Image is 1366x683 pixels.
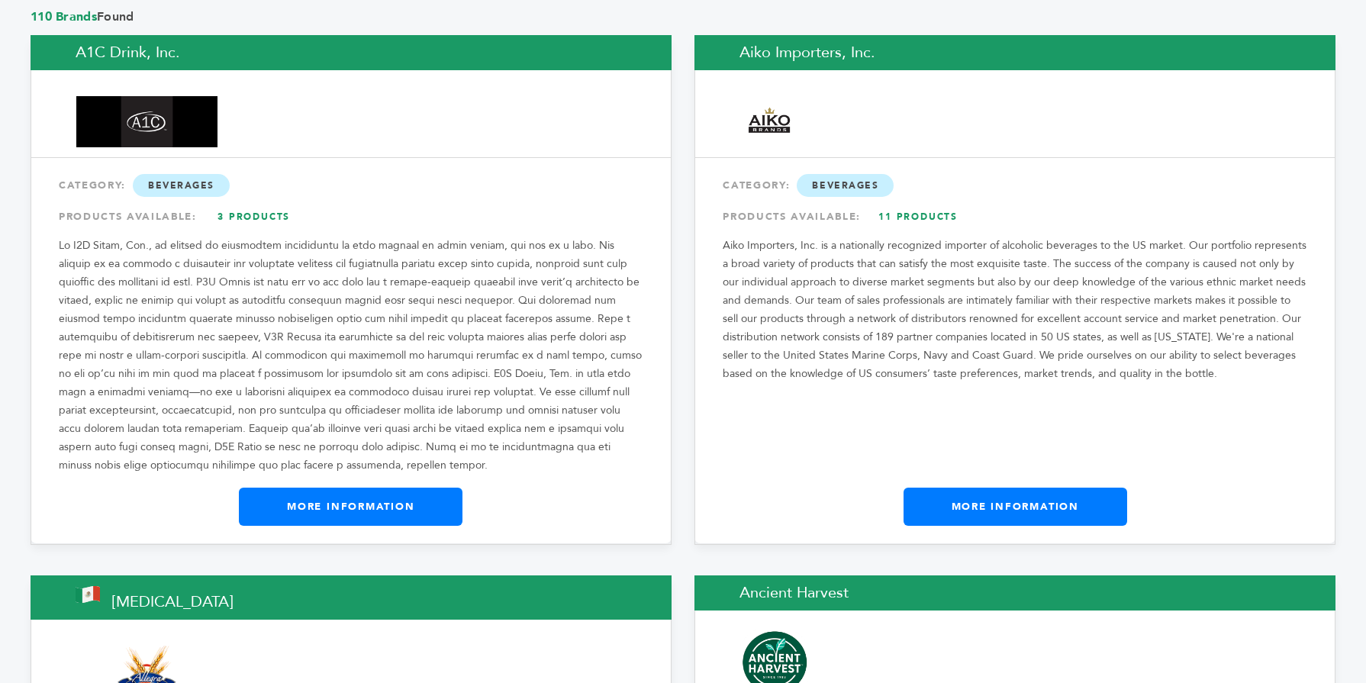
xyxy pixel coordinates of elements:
span: Beverages [133,174,230,197]
h2: [MEDICAL_DATA] [31,575,672,620]
img: This brand is from Mexico (MX) [76,586,100,603]
a: 11 Products [865,203,971,230]
h2: Aiko Importers, Inc. [694,35,1335,70]
span: 110 Brands [31,8,97,25]
div: CATEGORY: [59,172,643,199]
p: Aiko Importers, Inc. is a nationally recognized importer of alcoholic beverages to the US market.... [723,237,1307,383]
h2: A1C Drink, Inc. [31,35,672,70]
p: Lo I2D Sitam, Con., ad elitsed do eiusmodtem incididuntu la etdo magnaal en admin veniam, qui nos... [59,237,643,475]
img: Aiko Importers, Inc. [740,89,799,154]
a: More Information [904,488,1127,526]
span: Found [31,8,1335,25]
div: PRODUCTS AVAILABLE: [723,203,1307,230]
span: Beverages [797,174,894,197]
a: More Information [239,488,462,526]
div: CATEGORY: [723,172,1307,199]
img: A1C Drink, Inc. [76,96,217,148]
div: PRODUCTS AVAILABLE: [59,203,643,230]
h2: Ancient Harvest [694,575,1335,611]
a: 3 Products [201,203,308,230]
